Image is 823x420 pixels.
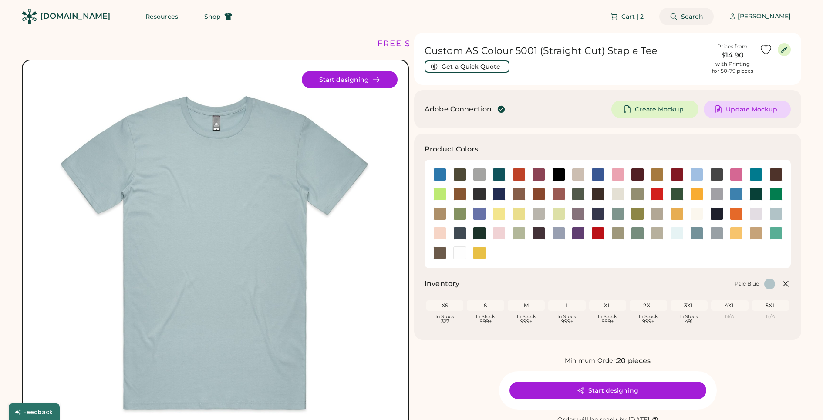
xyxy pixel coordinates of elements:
h1: Custom AS Colour 5001 (Straight Cut) Staple Tee [425,45,705,57]
div: 3XL [672,302,706,309]
button: Search [659,8,714,25]
div: In Stock 999+ [591,314,624,324]
div: Prices from [717,43,748,50]
div: 20 pieces [617,356,651,366]
div: M [509,302,543,309]
h2: Inventory [425,279,459,289]
div: In Stock 999+ [550,314,584,324]
span: Cart | 2 [621,13,644,20]
div: [PERSON_NAME] [738,12,791,21]
span: Create Mockup [635,106,683,112]
div: N/A [713,314,746,319]
button: Start designing [302,71,398,88]
iframe: Front Chat [782,381,819,418]
div: In Stock 327 [428,314,462,324]
span: Update Mockup [726,106,777,112]
div: 2XL [631,302,665,309]
div: In Stock 491 [672,314,706,324]
div: XL [591,302,624,309]
div: S [469,302,502,309]
div: In Stock 999+ [509,314,543,324]
div: with Printing for 50-79 pieces [712,60,753,74]
div: Minimum Order: [565,356,617,365]
div: 5XL [754,302,787,309]
div: Pale Blue [735,280,759,287]
div: L [550,302,584,309]
div: In Stock 999+ [631,314,665,324]
div: 4XL [713,302,746,309]
span: Shop [204,13,221,20]
span: Search [681,13,703,20]
h3: Product Colors [425,144,478,155]
div: Adobe Connection [425,104,492,114]
div: [DOMAIN_NAME] [40,11,110,22]
button: Create Mockup [611,101,698,118]
div: FREE SHIPPING [378,38,452,50]
div: In Stock 999+ [469,314,502,324]
button: Resources [135,8,189,25]
button: Shop [194,8,243,25]
div: N/A [754,314,787,319]
button: Cart | 2 [600,8,654,25]
div: XS [428,302,462,309]
button: Update Mockup [704,101,791,118]
button: Start designing [509,382,706,399]
img: Rendered Logo - Screens [22,9,37,24]
div: $14.90 [711,50,754,60]
button: Get a Quick Quote [425,60,509,73]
